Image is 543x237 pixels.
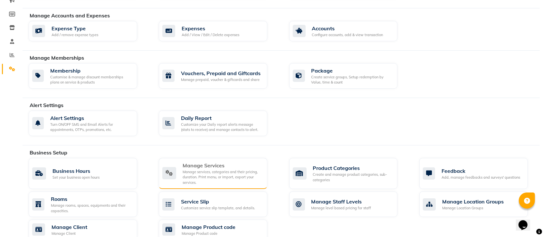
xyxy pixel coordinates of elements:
div: Manage Location Groups [442,198,504,205]
div: Manage Client [52,223,87,231]
div: Create service groups, Setup redemption by Value, time & count [311,74,393,85]
a: Vouchers, Prepaid and GiftcardsManage prepaid, voucher & giftcards and share [159,63,279,89]
div: Customize your Daily report alerts message (stats to receive) and manage contacts to alert. [181,122,262,133]
div: Add / View / Edit / Delete expenses [182,32,239,38]
a: PackageCreate service groups, Setup redemption by Value, time & count [289,63,410,89]
div: Product Categories [313,164,393,172]
a: Manage ServicesManage services, categories and their pricing, duration. Print menu, or import, ex... [159,158,279,189]
div: Turn ON/OFF SMS and Email Alerts for appointments, OTPs, promotions, etc. [50,122,132,133]
div: Business Hours [52,167,100,175]
a: RoomsManage rooms, spaces, equipments and their capacities. [29,192,149,217]
div: Set your business open hours [52,175,100,180]
a: Expense TypeAdd / remove expense types [29,21,149,41]
div: Vouchers, Prepaid and Giftcards [181,69,261,77]
div: Manage Location Groups [442,205,504,211]
div: Create and manage product categories, sub-categories [313,172,393,183]
div: Manage rooms, spaces, equipments and their capacities. [51,203,132,213]
a: Daily ReportCustomize your Daily report alerts message (stats to receive) and manage contacts to ... [159,111,279,136]
div: Daily Report [181,114,262,122]
div: Add, manage feedbacks and surveys' questions [442,175,520,180]
div: Manage Client [52,231,87,236]
div: Manage Services [183,162,262,169]
div: Service Slip [181,198,255,205]
a: Alert SettingsTurn ON/OFF SMS and Email Alerts for appointments, OTPs, promotions, etc. [29,111,149,136]
a: Service SlipCustomize service slip template, and details. [159,192,279,217]
div: Manage services, categories and their pricing, duration. Print menu, or import, export your servi... [183,169,262,185]
a: FeedbackAdd, manage feedbacks and surveys' questions [419,158,540,189]
div: Manage level based pricing for staff [311,205,371,211]
div: Accounts [312,25,383,32]
div: Membership [50,67,132,74]
div: Manage Staff Levels [311,198,371,205]
div: Add / remove expense types [52,32,98,38]
div: Feedback [442,167,520,175]
div: Expenses [182,25,239,32]
iframe: chat widget [516,211,537,231]
div: Manage Product code [182,231,235,236]
div: Manage Product code [182,223,235,231]
div: Configure accounts, add & view transaction [312,32,383,38]
a: MembershipCustomise & manage discount memberships plans on service & products [29,63,149,89]
div: Customise & manage discount memberships plans on service & products [50,74,132,85]
div: Alert Settings [50,114,132,122]
a: Product CategoriesCreate and manage product categories, sub-categories [289,158,410,189]
a: AccountsConfigure accounts, add & view transaction [289,21,410,41]
div: Expense Type [52,25,98,32]
a: ExpensesAdd / View / Edit / Delete expenses [159,21,279,41]
div: Rooms [51,195,132,203]
div: Customize service slip template, and details. [181,205,255,211]
a: Manage Staff LevelsManage level based pricing for staff [289,192,410,217]
a: Business HoursSet your business open hours [29,158,149,189]
div: Package [311,67,393,74]
div: Manage prepaid, voucher & giftcards and share [181,77,261,83]
a: Manage Location GroupsManage Location Groups [419,192,540,217]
